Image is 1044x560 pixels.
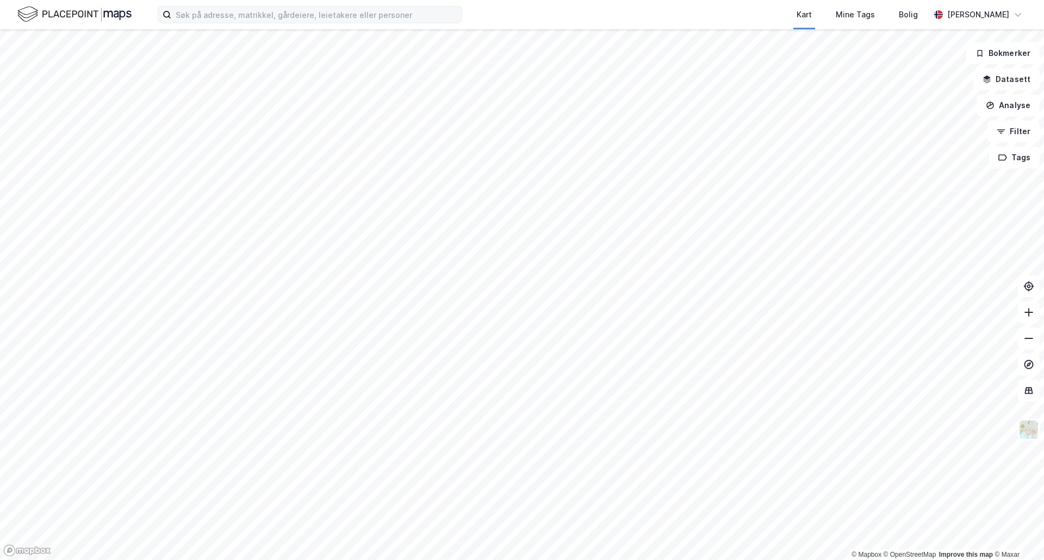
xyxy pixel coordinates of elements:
input: Søk på adresse, matrikkel, gårdeiere, leietakere eller personer [171,7,462,23]
a: Improve this map [939,551,993,558]
button: Filter [987,121,1040,142]
div: Kart [797,8,812,21]
button: Tags [989,147,1040,168]
a: Mapbox [852,551,881,558]
a: Mapbox homepage [3,544,51,557]
button: Analyse [977,95,1040,116]
img: logo.f888ab2527a4732fd821a326f86c7f29.svg [17,5,132,24]
div: [PERSON_NAME] [947,8,1009,21]
iframe: Chat Widget [990,508,1044,560]
div: Mine Tags [836,8,875,21]
img: Z [1018,419,1039,440]
a: OpenStreetMap [884,551,936,558]
button: Datasett [973,68,1040,90]
button: Bokmerker [966,42,1040,64]
div: Bolig [899,8,918,21]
